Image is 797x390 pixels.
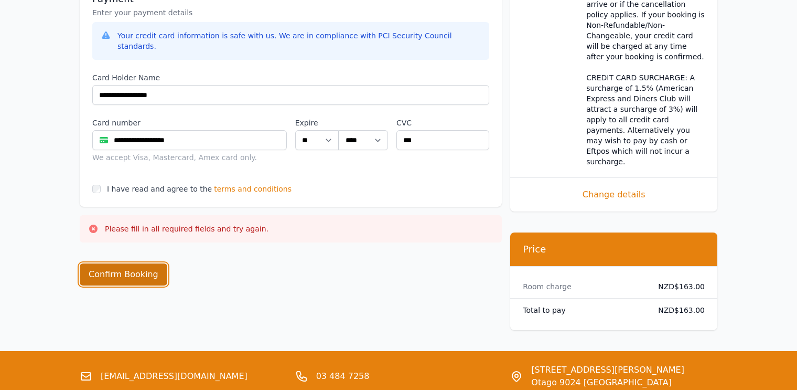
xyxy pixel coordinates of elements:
[80,263,167,286] button: Confirm Booking
[107,185,212,193] label: I have read and agree to the
[92,118,287,128] label: Card number
[101,370,247,383] a: [EMAIL_ADDRESS][DOMAIN_NAME]
[295,118,339,128] label: Expire
[316,370,370,383] a: 03 484 7258
[92,72,489,83] label: Card Holder Name
[531,376,684,389] span: Otago 9024 [GEOGRAPHIC_DATA]
[92,152,287,163] div: We accept Visa, Mastercard, Amex card only.
[650,305,705,315] dd: NZD$163.00
[523,305,641,315] dt: Total to pay
[523,243,705,256] h3: Price
[117,30,481,51] div: Your credit card information is safe with us. We are in compliance with PCI Security Council stan...
[523,188,705,201] span: Change details
[396,118,489,128] label: CVC
[92,7,489,18] p: Enter your payment details
[214,184,292,194] span: terms and conditions
[105,224,268,234] p: Please fill in all required fields and try again.
[531,364,684,376] span: [STREET_ADDRESS][PERSON_NAME]
[523,281,641,292] dt: Room charge
[339,118,388,128] label: .
[650,281,705,292] dd: NZD$163.00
